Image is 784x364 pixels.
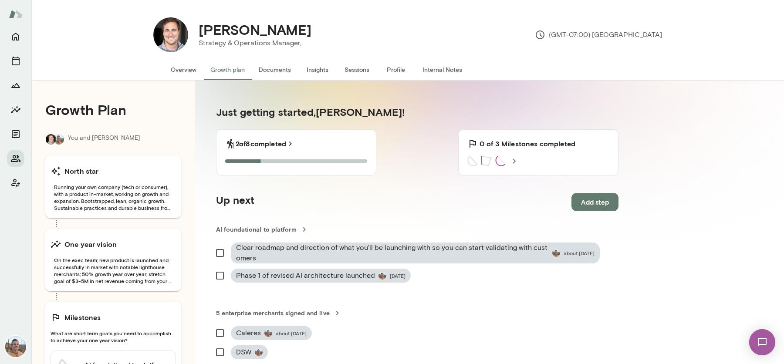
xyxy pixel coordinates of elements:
[376,59,416,80] button: Profile
[51,183,176,211] span: Running your own company (tech or consumer), with a product in-market, working on growth and expa...
[564,249,595,256] span: about [DATE]
[68,134,140,145] p: You and [PERSON_NAME]
[337,59,376,80] button: Sessions
[231,269,411,283] div: Phase 1 of revised AI architecture launchedAdam Griffin[DATE]
[164,59,203,80] button: Overview
[378,272,386,280] img: Adam Griffin
[9,6,23,22] img: Mento
[46,134,56,145] img: Taylor Umphreys
[571,193,618,211] button: Add step
[64,312,101,323] h6: Milestones
[236,243,549,263] span: Clear roadmap and direction of what you'll be launching with so you can start validating with cus...
[480,138,575,149] h6: 0 of 3 Milestones completed
[64,166,99,176] h6: North star
[390,272,406,279] span: [DATE]
[264,329,272,337] img: Adam Griffin
[7,28,24,45] button: Home
[231,345,268,359] div: DSWAdam Griffin
[216,225,618,234] a: AI foundational to platform
[535,30,662,40] p: (GMT-07:00) [GEOGRAPHIC_DATA]
[45,229,181,291] button: One year visionOn the exec team; new product is launched and successfully in market with notable ...
[231,326,312,340] div: CaleresAdam Griffinabout [DATE]
[51,330,176,344] span: What are short term goals you need to accomplish to achieve your one year vision?
[416,59,469,80] button: Internal Notes
[216,193,254,211] h5: Up next
[199,21,311,38] h4: [PERSON_NAME]
[255,348,263,356] img: Adam Griffin
[236,270,375,281] span: Phase 1 of revised AI architecture launched
[199,38,311,48] p: Strategy & Operations Manager,
[45,155,181,218] button: North starRunning your own company (tech or consumer), with a product in-market, working on growt...
[51,256,176,284] span: On the exec team; new product is launched and successfully in market with notable lighthouse merc...
[236,347,251,357] span: DSW
[216,309,618,317] a: 5 enterprise merchants signed and live
[231,243,600,263] div: Clear roadmap and direction of what you'll be launching with so you can start validating with cus...
[64,239,117,249] h6: One year vision
[153,17,188,52] img: Taylor Umphreys
[236,138,295,149] a: 2of8completed
[7,52,24,70] button: Sessions
[276,330,307,337] span: about [DATE]
[203,59,252,80] button: Growth plan
[7,125,24,143] button: Documents
[7,174,24,192] button: Client app
[7,77,24,94] button: Growth Plan
[252,59,298,80] button: Documents
[45,101,181,118] h4: Growth Plan
[552,249,560,257] img: Adam Griffin
[5,336,26,357] img: Adam Griffin
[7,150,24,167] button: Members
[236,328,261,338] span: Caleres
[54,134,64,145] img: Adam Griffin
[298,59,337,80] button: Insights
[7,101,24,118] button: Insights
[216,105,618,119] h5: Just getting started, [PERSON_NAME] !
